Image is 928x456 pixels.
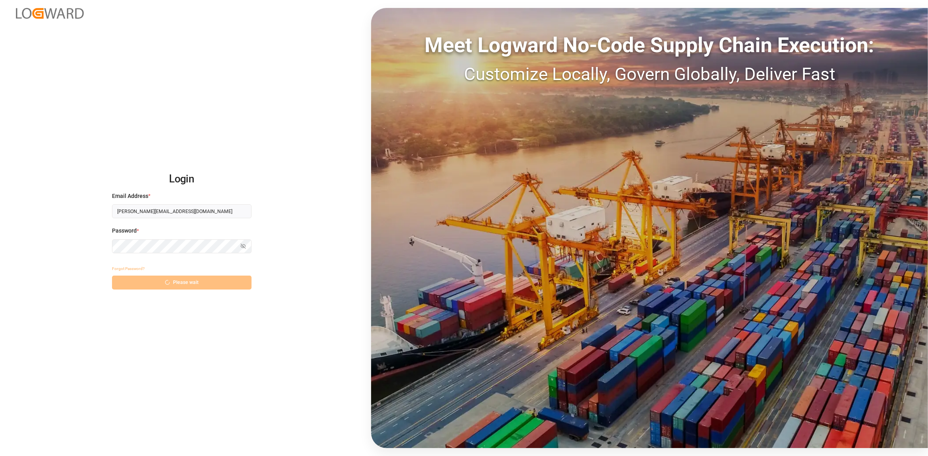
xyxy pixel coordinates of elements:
[371,61,928,87] div: Customize Locally, Govern Globally, Deliver Fast
[112,166,252,192] h2: Login
[112,204,252,218] input: Enter your email
[112,192,148,200] span: Email Address
[16,8,84,19] img: Logward_new_orange.png
[371,30,928,61] div: Meet Logward No-Code Supply Chain Execution:
[112,227,137,235] span: Password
